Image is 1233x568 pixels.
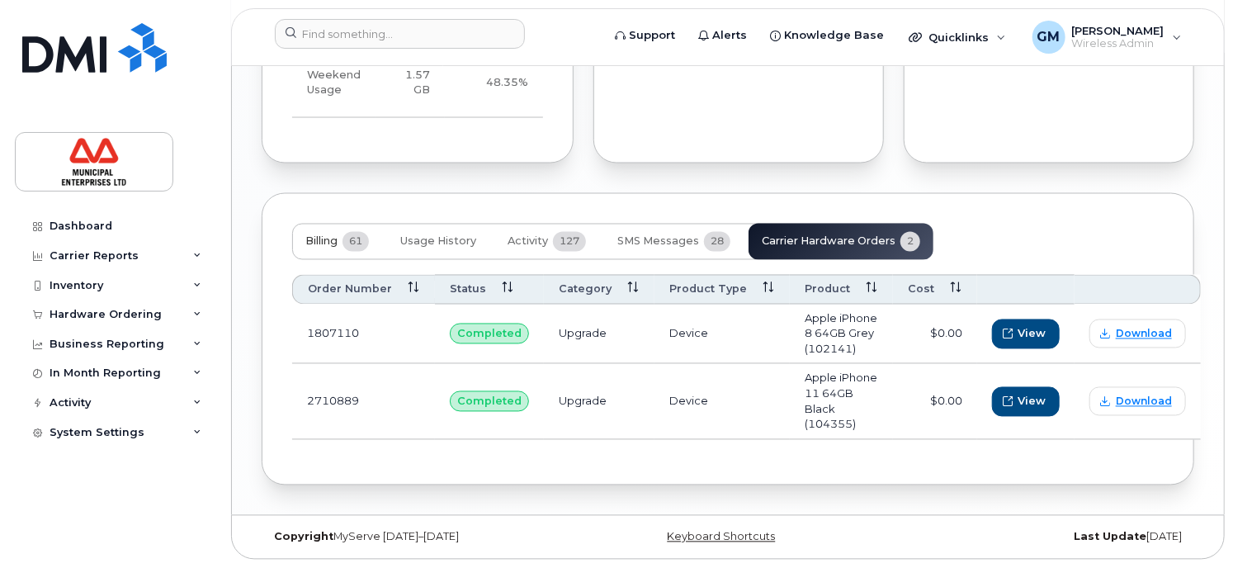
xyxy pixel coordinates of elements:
td: 1.57 GB [376,49,445,118]
strong: Copyright [274,531,333,543]
button: View [992,387,1060,417]
td: Apple iPhone 11 64GB Black (104355) [790,364,893,439]
td: $0.00 [893,364,977,439]
span: Knowledge Base [784,27,884,44]
span: Alerts [712,27,747,44]
span: Wireless Admin [1072,37,1164,50]
span: Product Type [669,282,747,297]
td: Device [654,364,790,439]
tr: Friday from 6:00pm to Monday 8:00am [292,49,543,118]
div: [DATE] [883,531,1194,544]
td: Device [654,305,790,365]
div: Quicklinks [897,21,1018,54]
span: 28 [704,232,730,252]
span: 127 [553,232,586,252]
td: Upgrade [544,305,654,365]
span: Category [559,282,612,297]
span: Activity [508,235,548,248]
span: Order Number [308,282,392,297]
span: Product [805,282,850,297]
span: Completed [457,326,522,342]
span: GM [1037,27,1061,47]
span: [PERSON_NAME] [1072,24,1164,37]
td: $0.00 [893,305,977,365]
span: Support [629,27,675,44]
span: View [1018,326,1046,342]
td: Apple iPhone 8 64GB Grey (102141) [790,305,893,365]
td: 1807110 [292,305,435,365]
div: MyServe [DATE]–[DATE] [262,531,573,544]
input: Find something... [275,19,525,49]
span: Status [450,282,486,297]
span: Cost [908,282,934,297]
td: 48.35% [445,49,543,118]
a: Keyboard Shortcuts [667,531,775,543]
span: View [1018,394,1046,409]
a: Download [1089,387,1186,416]
span: 61 [342,232,369,252]
td: 2710889 [292,364,435,439]
span: SMS Messages [617,235,699,248]
strong: Last Update [1074,531,1146,543]
div: Gillian MacNeill [1021,21,1193,54]
a: Support [603,19,687,52]
a: Download [1089,319,1186,348]
span: Download [1116,327,1172,342]
span: Quicklinks [928,31,989,44]
button: View [992,319,1060,349]
span: Download [1116,395,1172,409]
td: Weekend Usage [292,49,376,118]
td: Upgrade [544,364,654,439]
a: Knowledge Base [758,19,895,52]
a: Alerts [687,19,758,52]
span: Completed [457,394,522,409]
span: Billing [305,235,338,248]
span: Usage History [400,235,476,248]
